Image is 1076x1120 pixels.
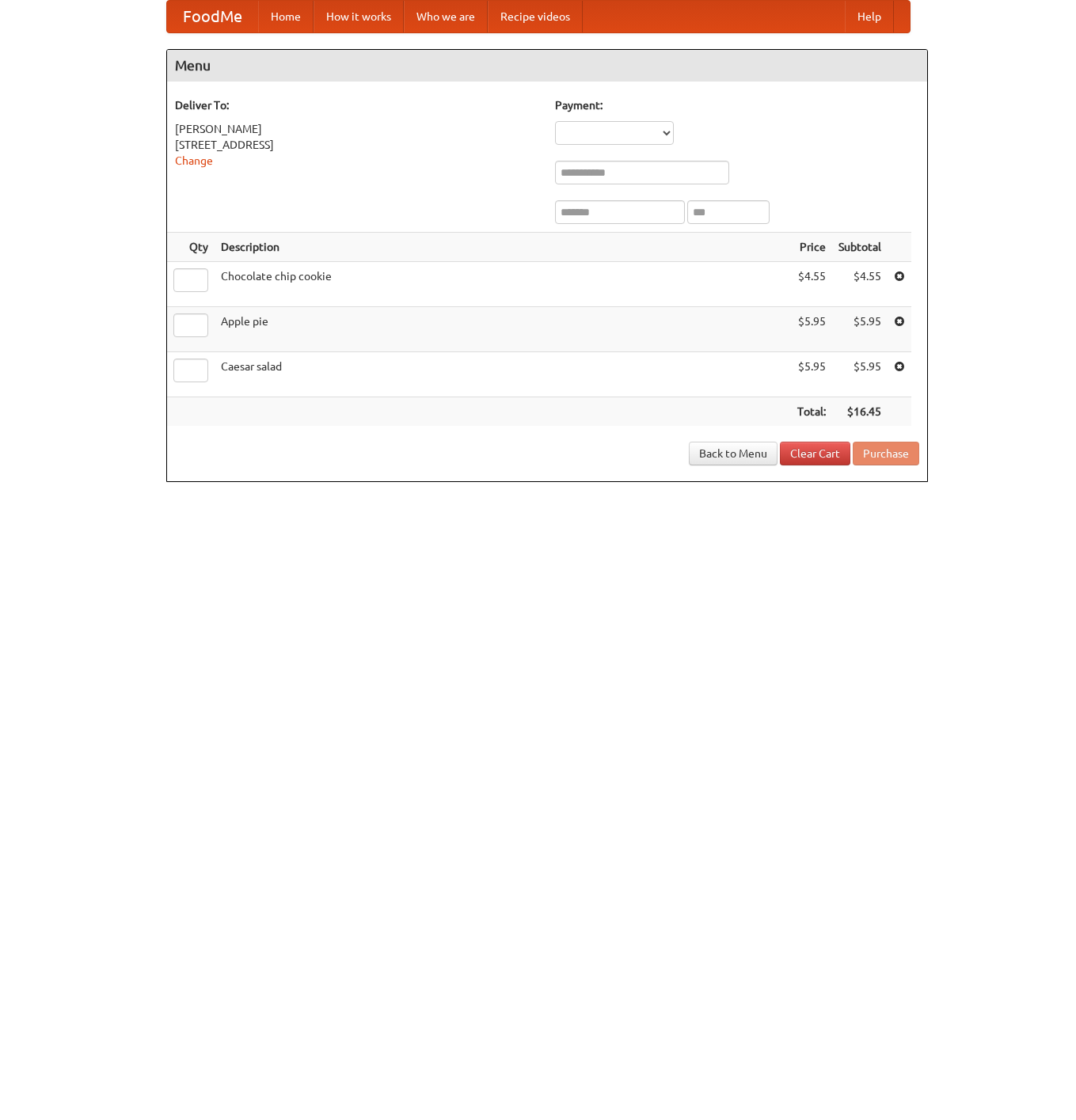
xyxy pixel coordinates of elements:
[791,307,832,352] td: $5.95
[845,1,894,32] a: Help
[167,50,927,82] h4: Menu
[832,307,888,352] td: $5.95
[853,442,919,465] button: Purchase
[167,233,215,262] th: Qty
[791,352,832,397] td: $5.95
[175,97,539,113] h5: Deliver To:
[314,1,404,32] a: How it works
[832,397,888,427] th: $16.45
[791,233,832,262] th: Price
[215,352,791,397] td: Caesar salad
[832,352,888,397] td: $5.95
[791,397,832,427] th: Total:
[215,307,791,352] td: Apple pie
[780,442,850,465] a: Clear Cart
[175,121,539,137] div: [PERSON_NAME]
[555,97,919,113] h5: Payment:
[404,1,488,32] a: Who we are
[832,262,888,307] td: $4.55
[689,442,778,465] a: Back to Menu
[791,262,832,307] td: $4.55
[175,154,213,167] a: Change
[175,137,539,153] div: [STREET_ADDRESS]
[258,1,314,32] a: Home
[832,233,888,262] th: Subtotal
[488,1,583,32] a: Recipe videos
[167,1,258,32] a: FoodMe
[215,233,791,262] th: Description
[215,262,791,307] td: Chocolate chip cookie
